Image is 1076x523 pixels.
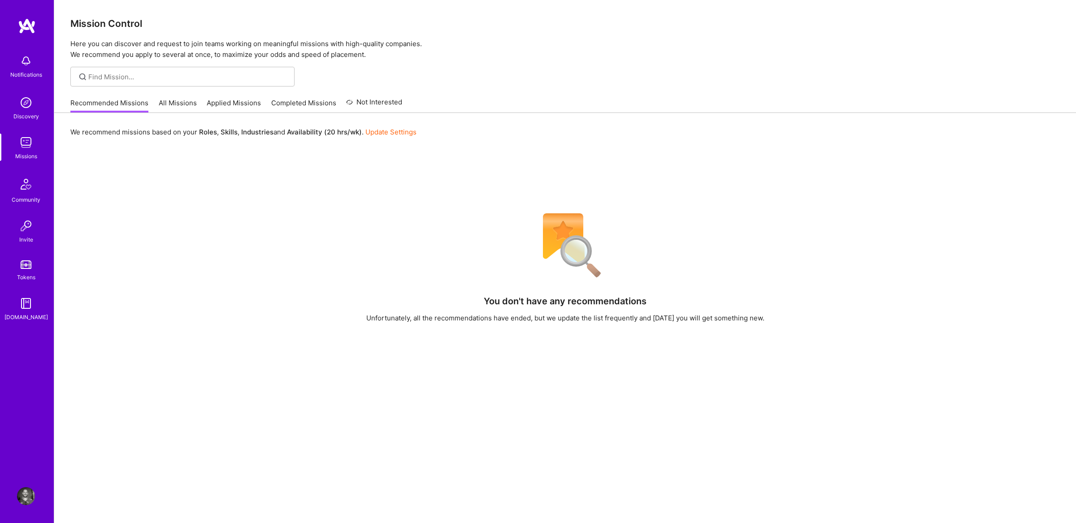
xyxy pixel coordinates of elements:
[527,207,603,284] img: No Results
[10,70,42,79] div: Notifications
[199,128,217,136] b: Roles
[15,173,37,195] img: Community
[221,128,238,136] b: Skills
[4,312,48,322] div: [DOMAIN_NAME]
[346,97,402,113] a: Not Interested
[78,72,88,82] i: icon SearchGrey
[70,127,417,137] p: We recommend missions based on your , , and .
[17,217,35,235] img: Invite
[17,487,35,505] img: User Avatar
[88,72,288,82] input: Find Mission...
[159,98,197,113] a: All Missions
[18,18,36,34] img: logo
[12,195,40,204] div: Community
[365,128,417,136] a: Update Settings
[17,294,35,312] img: guide book
[13,112,39,121] div: Discovery
[271,98,336,113] a: Completed Missions
[70,18,1060,29] h3: Mission Control
[207,98,261,113] a: Applied Missions
[15,487,37,505] a: User Avatar
[70,98,148,113] a: Recommended Missions
[17,94,35,112] img: discovery
[21,260,31,269] img: tokens
[484,296,646,307] h4: You don't have any recommendations
[15,151,37,161] div: Missions
[241,128,273,136] b: Industries
[17,272,35,282] div: Tokens
[366,313,764,323] div: Unfortunately, all the recommendations have ended, but we update the list frequently and [DATE] y...
[287,128,362,136] b: Availability (20 hrs/wk)
[70,39,1060,60] p: Here you can discover and request to join teams working on meaningful missions with high-quality ...
[17,134,35,151] img: teamwork
[19,235,33,244] div: Invite
[17,52,35,70] img: bell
